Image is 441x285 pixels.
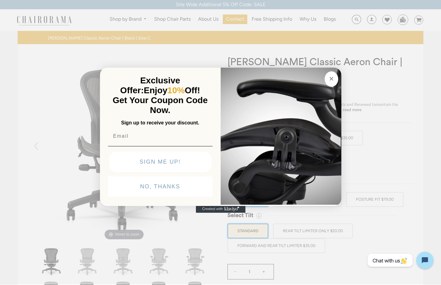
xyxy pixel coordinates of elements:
img: 92d77583-a095-41f6-84e7-858462e0427a.jpeg [221,66,341,205]
span: Sign up to receive your discount. [121,120,199,125]
button: NO, THANKS [108,176,213,197]
span: Get Your Coupon Code Now. [113,95,208,115]
input: Email [108,130,213,142]
span: Exclusive Offer: [120,76,180,95]
a: Created with Klaviyo - opens in a new tab [196,205,245,213]
button: SIGN ME UP! [109,152,211,172]
span: Enjoy Off! [144,86,200,95]
button: Close dialog [325,71,338,87]
img: underline [108,146,213,146]
span: 10% [167,86,185,95]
